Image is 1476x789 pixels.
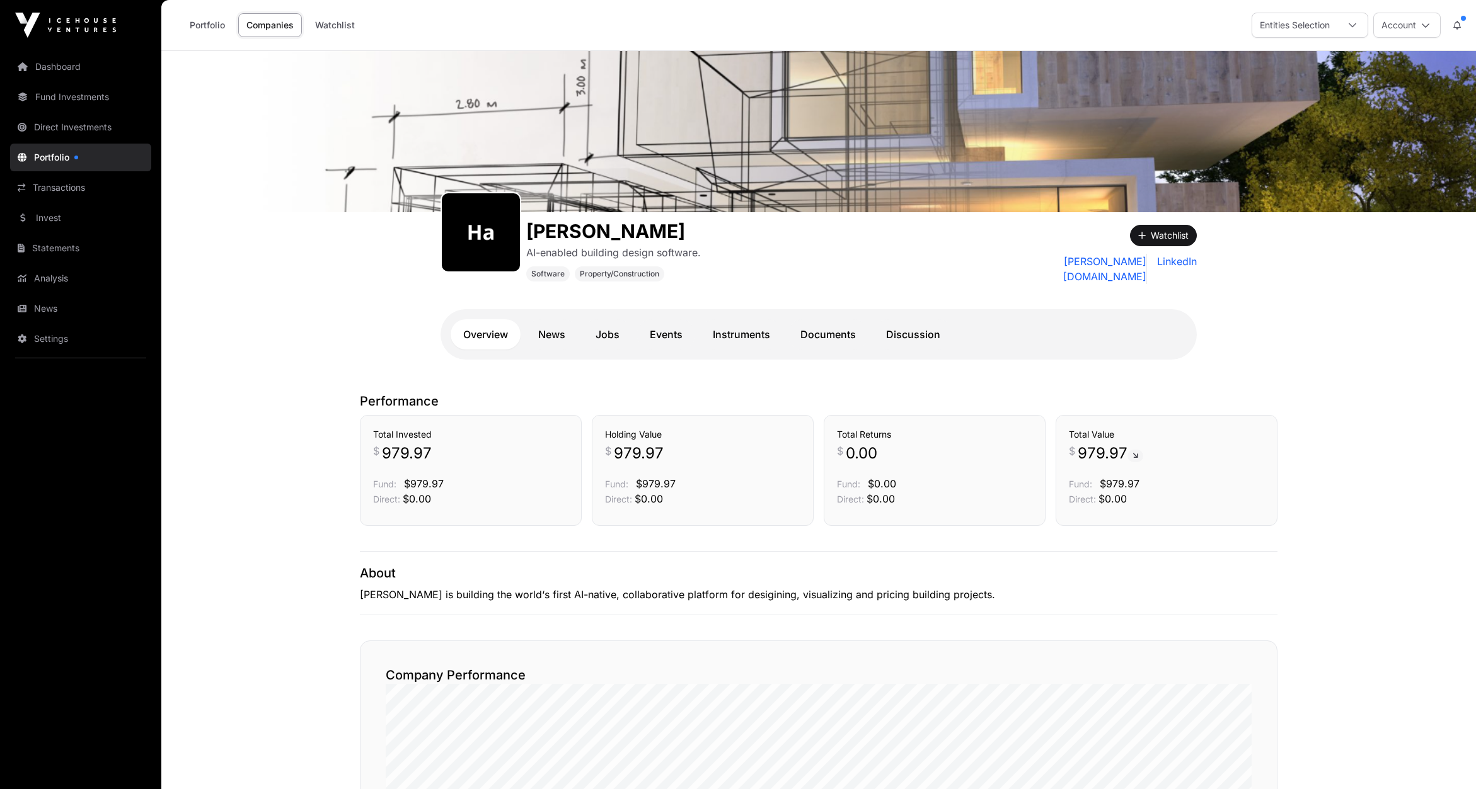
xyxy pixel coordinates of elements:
[636,477,676,490] span: $979.97
[1130,225,1197,246] button: Watchlist
[614,443,664,463] span: 979.97
[1152,254,1197,284] a: LinkedIn
[605,494,632,504] span: Direct:
[873,319,953,349] a: Discussion
[373,479,396,489] span: Fund:
[837,479,860,489] span: Fund:
[15,13,116,38] img: Icehouse Ventures Logo
[360,564,1277,582] p: About
[373,494,400,504] span: Direct:
[10,83,151,111] a: Fund Investments
[238,13,302,37] a: Companies
[10,234,151,262] a: Statements
[403,492,431,505] span: $0.00
[837,494,864,504] span: Direct:
[182,13,233,37] a: Portfolio
[526,245,701,260] p: AI-enabled building design software.
[386,666,1252,684] h2: Company Performance
[637,319,695,349] a: Events
[868,477,896,490] span: $0.00
[837,428,1032,441] h3: Total Returns
[846,443,877,463] span: 0.00
[10,264,151,292] a: Analysis
[307,13,363,37] a: Watchlist
[1069,428,1264,441] h3: Total Value
[580,269,659,279] span: Property/Construction
[988,254,1147,284] a: [PERSON_NAME][DOMAIN_NAME]
[382,443,432,463] span: 979.97
[451,319,1187,349] nav: Tabs
[161,51,1476,212] img: Harth
[360,392,1277,410] p: Performance
[373,428,568,441] h3: Total Invested
[10,53,151,81] a: Dashboard
[605,443,611,458] span: $
[447,198,515,266] img: harth430.png
[10,295,151,322] a: News
[451,319,521,349] a: Overview
[1252,13,1337,37] div: Entities Selection
[404,477,444,490] span: $979.97
[10,204,151,232] a: Invest
[583,319,632,349] a: Jobs
[867,492,895,505] span: $0.00
[788,319,868,349] a: Documents
[526,319,578,349] a: News
[605,428,800,441] h3: Holding Value
[1373,13,1441,38] button: Account
[10,174,151,202] a: Transactions
[837,443,843,458] span: $
[1069,443,1075,458] span: $
[700,319,783,349] a: Instruments
[373,443,379,458] span: $
[10,325,151,353] a: Settings
[10,144,151,171] a: Portfolio
[1413,729,1476,789] iframe: Chat Widget
[1078,443,1143,463] span: 979.97
[605,479,628,489] span: Fund:
[1100,477,1139,490] span: $979.97
[1098,492,1127,505] span: $0.00
[531,269,565,279] span: Software
[360,587,1277,602] p: [PERSON_NAME] is building the world‘s first AI-native, collaborative platform for desigining, vis...
[635,492,663,505] span: $0.00
[526,220,701,242] h1: [PERSON_NAME]
[1069,479,1092,489] span: Fund:
[1069,494,1096,504] span: Direct:
[10,113,151,141] a: Direct Investments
